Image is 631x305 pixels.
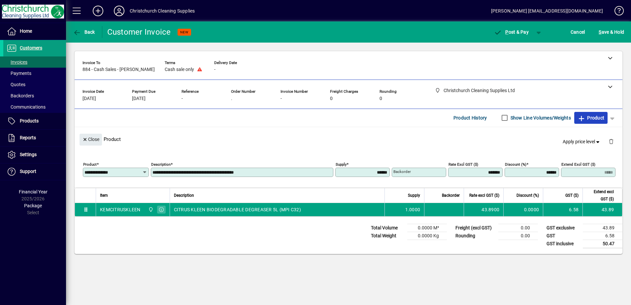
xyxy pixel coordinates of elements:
[3,79,66,90] a: Quotes
[3,68,66,79] a: Payments
[20,135,36,140] span: Reports
[583,240,622,248] td: 50.47
[583,232,622,240] td: 6.58
[174,192,194,199] span: Description
[452,224,498,232] td: Freight (excl GST)
[20,169,36,174] span: Support
[599,29,601,35] span: S
[7,59,27,65] span: Invoices
[20,45,42,51] span: Customers
[24,203,42,208] span: Package
[543,203,582,216] td: 6.58
[182,96,183,101] span: -
[368,224,407,232] td: Total Volume
[578,113,604,123] span: Product
[3,130,66,146] a: Reports
[7,71,31,76] span: Payments
[505,29,508,35] span: P
[214,67,216,72] span: -
[82,134,99,145] span: Close
[582,203,622,216] td: 43.89
[516,192,539,199] span: Discount (%)
[448,162,478,166] mat-label: Rate excl GST ($)
[569,26,587,38] button: Cancel
[75,127,622,151] div: Product
[78,136,104,142] app-page-header-button: Close
[165,67,194,72] span: Cash sale only
[7,93,34,98] span: Backorders
[494,29,529,35] span: ost & Pay
[452,232,498,240] td: Rounding
[20,118,39,123] span: Products
[3,23,66,40] a: Home
[451,112,490,124] button: Product History
[543,240,583,248] td: GST inclusive
[80,134,102,146] button: Close
[231,96,232,101] span: .
[83,67,155,72] span: 884 - Cash Sales - [PERSON_NAME]
[132,96,146,101] span: [DATE]
[610,1,623,23] a: Knowledge Base
[491,6,603,16] div: [PERSON_NAME] [EMAIL_ADDRESS][DOMAIN_NAME]
[100,192,108,199] span: Item
[107,27,171,37] div: Customer Invoice
[583,224,622,232] td: 43.89
[599,27,624,37] span: ave & Hold
[151,162,171,166] mat-label: Description
[442,192,460,199] span: Backorder
[20,152,37,157] span: Settings
[509,115,571,121] label: Show Line Volumes/Weights
[87,5,109,17] button: Add
[66,26,102,38] app-page-header-button: Back
[543,232,583,240] td: GST
[19,189,48,194] span: Financial Year
[560,136,604,148] button: Apply price level
[174,206,301,213] span: CITRUS KLEEN BIODEGRADABLE DEGREASER 5L (MPI C32)
[7,104,46,110] span: Communications
[408,192,420,199] span: Supply
[109,5,130,17] button: Profile
[20,28,32,34] span: Home
[498,232,538,240] td: 0.00
[336,162,347,166] mat-label: Supply
[7,82,25,87] span: Quotes
[498,224,538,232] td: 0.00
[83,162,97,166] mat-label: Product
[393,169,411,174] mat-label: Backorder
[543,224,583,232] td: GST exclusive
[603,134,619,150] button: Delete
[281,96,282,101] span: -
[3,147,66,163] a: Settings
[83,96,96,101] span: [DATE]
[3,101,66,113] a: Communications
[147,206,154,213] span: Christchurch Cleaning Supplies Ltd
[3,113,66,129] a: Products
[468,206,499,213] div: 43.8900
[330,96,333,101] span: 0
[368,232,407,240] td: Total Weight
[71,26,97,38] button: Back
[73,29,95,35] span: Back
[405,206,420,213] span: 1.0000
[380,96,382,101] span: 0
[561,162,595,166] mat-label: Extend excl GST ($)
[3,90,66,101] a: Backorders
[505,162,526,166] mat-label: Discount (%)
[130,6,195,16] div: Christchurch Cleaning Supplies
[491,26,532,38] button: Post & Pay
[3,163,66,180] a: Support
[563,138,601,145] span: Apply price level
[565,192,579,199] span: GST ($)
[574,112,608,124] button: Product
[503,203,543,216] td: 0.0000
[603,138,619,144] app-page-header-button: Delete
[100,206,141,213] div: KEMCITRUSKLEEN
[453,113,487,123] span: Product History
[587,188,614,203] span: Extend excl GST ($)
[571,27,585,37] span: Cancel
[469,192,499,199] span: Rate excl GST ($)
[3,56,66,68] a: Invoices
[180,30,188,34] span: NEW
[407,232,447,240] td: 0.0000 Kg
[597,26,626,38] button: Save & Hold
